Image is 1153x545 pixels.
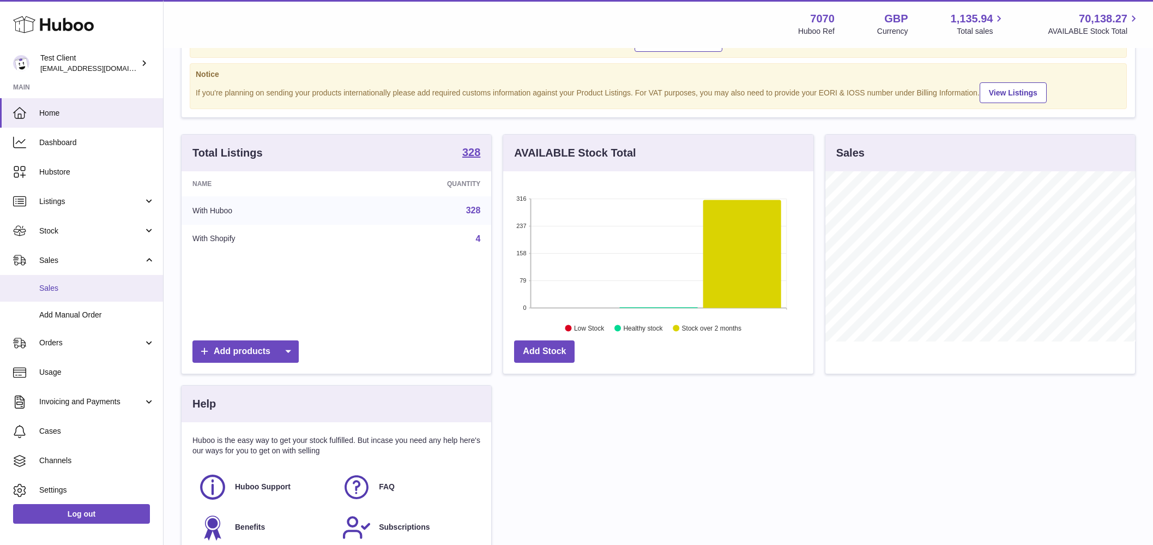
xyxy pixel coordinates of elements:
a: 70,138.27 AVAILABLE Stock Total [1048,11,1140,37]
span: Cases [39,426,155,436]
a: FAQ [342,472,475,502]
text: Low Stock [574,325,605,332]
span: Add Manual Order [39,310,155,320]
strong: GBP [884,11,908,26]
text: 316 [516,195,526,202]
span: Invoicing and Payments [39,397,143,407]
th: Quantity [348,171,491,196]
span: Dashboard [39,137,155,148]
span: Huboo Support [235,482,291,492]
div: Test Client [40,53,138,74]
h3: Sales [836,146,865,160]
span: Hubstore [39,167,155,177]
span: Sales [39,283,155,294]
h3: Help [192,397,216,411]
a: 328 [462,147,480,160]
a: Subscriptions [342,513,475,542]
th: Name [182,171,348,196]
a: Add products [192,340,299,363]
img: internalAdmin-7070@internal.huboo.com [13,55,29,71]
span: Home [39,108,155,118]
a: 4 [475,234,480,243]
span: AVAILABLE Stock Total [1048,26,1140,37]
a: Huboo Support [198,472,331,502]
text: 79 [520,277,527,284]
span: 70,138.27 [1079,11,1127,26]
p: Huboo is the easy way to get your stock fulfilled. But incase you need any help here's our ways f... [192,435,480,456]
h3: AVAILABLE Stock Total [514,146,636,160]
span: Subscriptions [379,522,430,532]
a: View Listings [980,82,1047,103]
strong: 7070 [810,11,835,26]
a: 1,135.94 Total sales [951,11,1006,37]
strong: Notice [196,69,1121,80]
span: 1,135.94 [951,11,993,26]
td: With Huboo [182,196,348,225]
text: Healthy stock [624,325,663,332]
text: Stock over 2 months [682,325,741,332]
span: Settings [39,485,155,495]
text: 237 [516,223,526,229]
span: Benefits [235,522,265,532]
span: Usage [39,367,155,378]
span: Total sales [957,26,1005,37]
a: 328 [466,206,481,215]
text: 0 [523,304,527,311]
span: FAQ [379,482,395,492]
div: If you're planning on sending your products internationally please add required customs informati... [196,81,1121,103]
strong: 328 [462,147,480,158]
a: Add Stock [514,340,575,363]
a: Benefits [198,513,331,542]
div: Huboo Ref [798,26,835,37]
span: Stock [39,226,143,236]
h3: Total Listings [192,146,263,160]
a: Log out [13,504,150,524]
text: 158 [516,250,526,256]
div: Currency [877,26,908,37]
td: With Shopify [182,225,348,253]
span: Orders [39,338,143,348]
span: Sales [39,255,143,266]
span: Listings [39,196,143,207]
span: [EMAIL_ADDRESS][DOMAIN_NAME] [40,64,160,73]
span: Channels [39,456,155,466]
